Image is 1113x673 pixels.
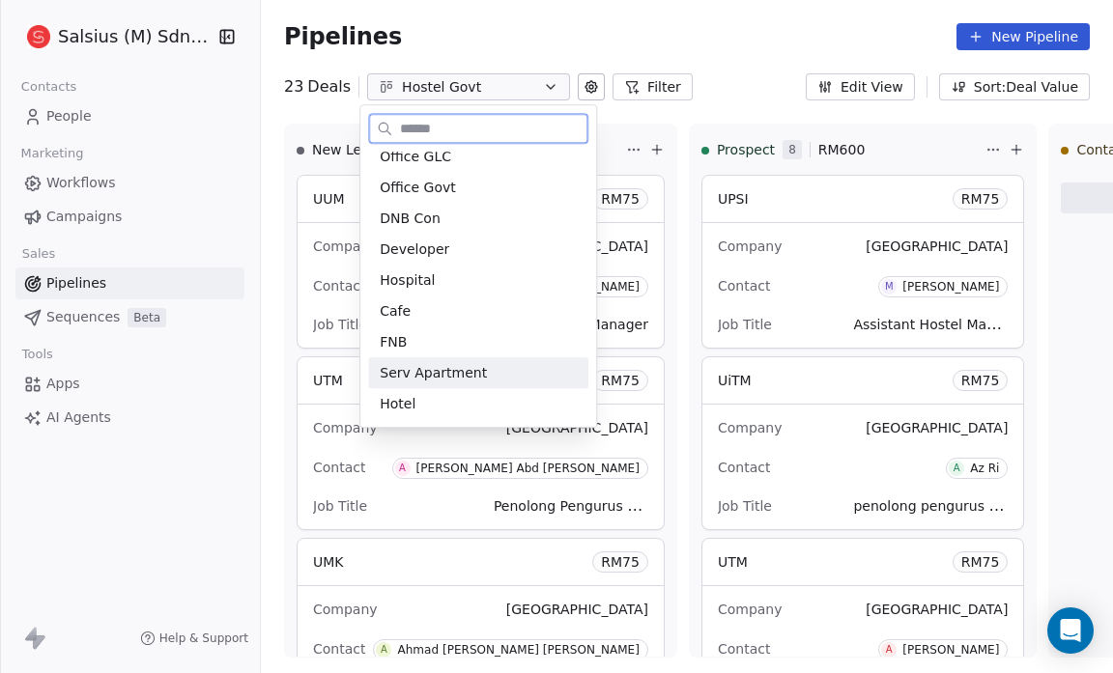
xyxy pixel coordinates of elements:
[380,301,411,322] span: Cafe
[380,270,435,291] span: Hospital
[380,209,441,229] span: DNB Con
[380,147,451,167] span: Office GLC
[380,332,407,352] span: FNB
[380,363,487,383] span: Serv Apartment
[380,394,415,414] span: Hotel
[380,178,456,198] span: Office Govt
[380,239,449,260] span: Developer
